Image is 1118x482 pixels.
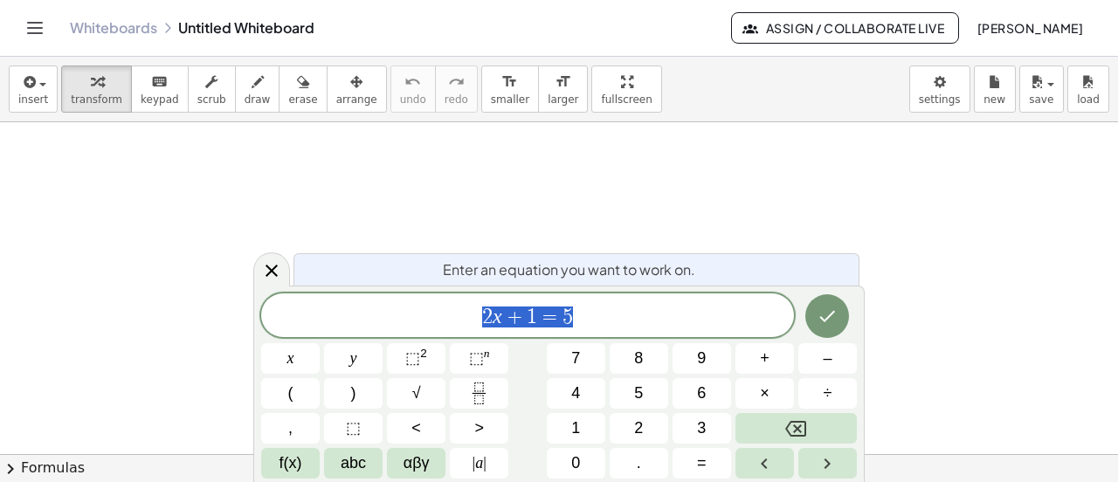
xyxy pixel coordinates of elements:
button: 4 [547,378,605,409]
span: arrange [336,93,377,106]
i: undo [404,72,421,93]
span: redo [445,93,468,106]
button: Less than [387,413,445,444]
button: y [324,343,383,374]
span: 8 [634,347,643,370]
button: Times [735,378,794,409]
span: 9 [697,347,706,370]
button: new [974,65,1016,113]
span: 4 [571,382,580,405]
span: 0 [571,451,580,475]
button: Assign / Collaborate Live [731,12,959,44]
button: x [261,343,320,374]
button: Minus [798,343,857,374]
button: Superscript [450,343,508,374]
i: format_size [555,72,571,93]
span: | [473,454,476,472]
button: settings [909,65,970,113]
button: draw [235,65,280,113]
button: Squared [387,343,445,374]
span: × [760,382,769,405]
span: = [537,306,562,327]
button: ) [324,378,383,409]
button: format_sizelarger [538,65,588,113]
button: undoundo [390,65,436,113]
span: = [697,451,707,475]
button: Alphabet [324,448,383,479]
span: > [474,417,484,440]
span: ( [288,382,293,405]
span: abc [341,451,366,475]
button: Placeholder [324,413,383,444]
sup: 2 [420,347,427,360]
span: < [411,417,421,440]
span: [PERSON_NAME] [977,20,1083,36]
span: y [350,347,357,370]
button: Toggle navigation [21,14,49,42]
button: format_sizesmaller [481,65,539,113]
button: Divide [798,378,857,409]
button: Fraction [450,378,508,409]
span: 1 [571,417,580,440]
button: 0 [547,448,605,479]
button: load [1067,65,1109,113]
i: format_size [501,72,518,93]
button: save [1019,65,1064,113]
button: . [610,448,668,479]
span: , [288,417,293,440]
span: save [1029,93,1053,106]
span: ⬚ [469,349,484,367]
button: Right arrow [798,448,857,479]
button: [PERSON_NAME] [963,12,1097,44]
span: ÷ [824,382,832,405]
button: , [261,413,320,444]
span: 5 [562,306,573,327]
span: 7 [571,347,580,370]
span: 5 [634,382,643,405]
span: Enter an equation you want to work on. [443,259,695,280]
span: load [1077,93,1100,106]
span: ) [351,382,356,405]
span: new [983,93,1005,106]
button: 5 [610,378,668,409]
span: smaller [491,93,529,106]
button: Absolute value [450,448,508,479]
button: Left arrow [735,448,794,479]
span: fullscreen [601,93,652,106]
span: settings [919,93,961,106]
span: scrub [197,93,226,106]
button: 9 [673,343,731,374]
span: x [287,347,294,370]
button: Equals [673,448,731,479]
button: 6 [673,378,731,409]
span: . [637,451,641,475]
a: Whiteboards [70,19,157,37]
button: Backspace [735,413,857,444]
span: – [823,347,832,370]
button: arrange [327,65,387,113]
button: Greek alphabet [387,448,445,479]
button: 1 [547,413,605,444]
button: 7 [547,343,605,374]
span: ⬚ [346,417,361,440]
button: Square root [387,378,445,409]
span: 2 [482,306,493,327]
i: redo [448,72,465,93]
button: 2 [610,413,668,444]
span: draw [245,93,271,106]
span: αβγ [404,451,430,475]
span: 1 [527,306,537,327]
button: Functions [261,448,320,479]
button: 3 [673,413,731,444]
button: Greater than [450,413,508,444]
button: scrub [188,65,236,113]
i: keyboard [151,72,168,93]
span: keypad [141,93,179,106]
span: 3 [697,417,706,440]
button: ( [261,378,320,409]
span: transform [71,93,122,106]
span: √ [412,382,421,405]
span: ⬚ [405,349,420,367]
span: 2 [634,417,643,440]
button: fullscreen [591,65,661,113]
